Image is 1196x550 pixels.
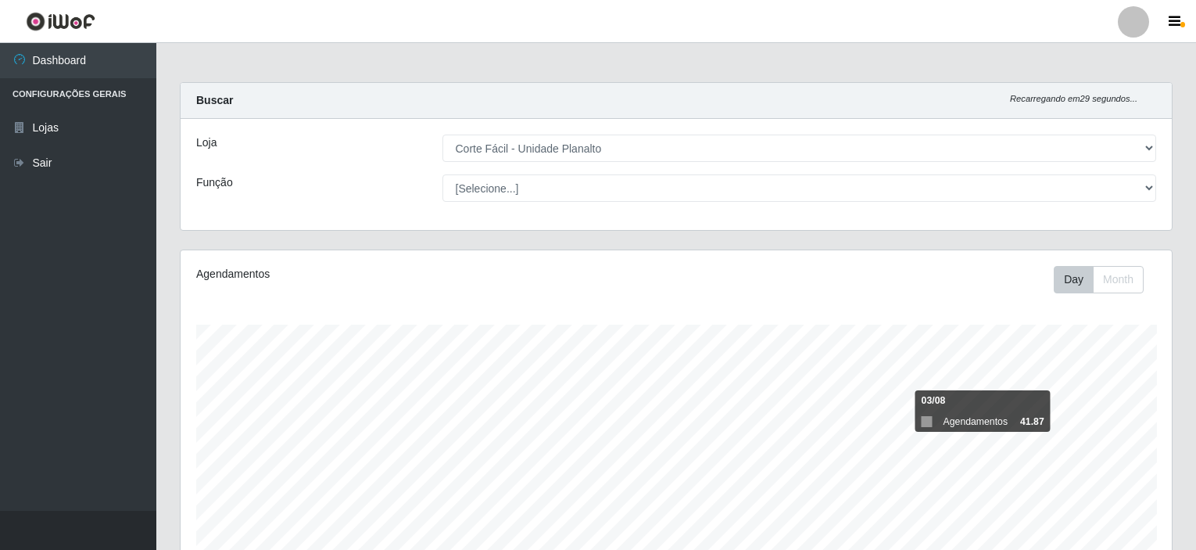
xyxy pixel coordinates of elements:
[1054,266,1144,293] div: First group
[1093,266,1144,293] button: Month
[196,135,217,151] label: Loja
[196,174,233,191] label: Função
[26,12,95,31] img: CoreUI Logo
[1010,94,1137,103] i: Recarregando em 29 segundos...
[1054,266,1094,293] button: Day
[196,266,582,282] div: Agendamentos
[196,94,233,106] strong: Buscar
[1054,266,1156,293] div: Toolbar with button groups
